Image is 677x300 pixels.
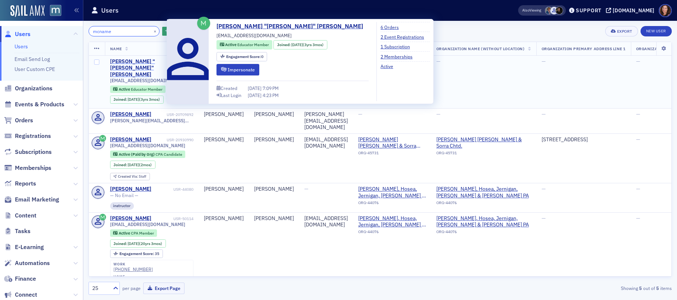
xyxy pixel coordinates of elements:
h1: Users [101,6,119,15]
a: [PERSON_NAME], Hosea, Jernigan, [PERSON_NAME] & [PERSON_NAME] PA [436,215,531,228]
div: [PERSON_NAME] [204,215,244,222]
a: [PERSON_NAME], Hosea, Jernigan, [PERSON_NAME] & [PERSON_NAME] PA [358,215,426,228]
span: Name [110,46,122,51]
div: [STREET_ADDRESS] [542,136,626,143]
div: ORG-45731 [436,151,531,158]
span: Subscriptions [15,148,52,156]
span: Organizations [15,84,52,93]
a: [PERSON_NAME] [PERSON_NAME] & Sorra Chtd. ([GEOGRAPHIC_DATA], [GEOGRAPHIC_DATA]) [358,136,426,149]
span: [DATE] [128,162,139,167]
span: — [436,111,440,117]
span: Chris Dougherty [545,7,553,14]
span: Created Via : [118,174,139,179]
div: Joined: 2005-05-24 00:00:00 [110,239,166,248]
button: × [152,28,158,34]
span: Engagement Score : [226,54,262,59]
span: Orders [15,116,33,125]
span: Active [225,42,237,47]
div: instructor [110,202,134,210]
a: Active Educator Member [113,87,162,91]
a: [PERSON_NAME] [110,136,151,143]
a: 1 Subscription [381,43,415,50]
span: Active (Paid by Org) [119,152,155,157]
a: Email Marketing [4,196,59,204]
a: Finance [4,275,36,283]
a: 6 Orders [381,24,404,30]
span: — [636,186,640,192]
div: ORG-44076 [358,229,426,237]
a: [PERSON_NAME] "[PERSON_NAME]" [PERSON_NAME] [110,58,172,78]
div: Active: Active: Educator Member [216,40,272,49]
div: [PERSON_NAME] [110,215,151,222]
div: USR-50114 [153,216,193,221]
div: Support [576,7,601,14]
span: [EMAIL_ADDRESS][DOMAIN_NAME] [110,143,185,148]
a: Content [4,212,36,220]
span: 4:23 PM [263,92,279,98]
span: CPA Member [131,230,154,236]
span: Engagement Score : [119,251,155,256]
span: [EMAIL_ADDRESS][DOMAIN_NAME] [110,78,185,83]
a: Memberships [4,164,51,172]
div: (3yrs 3mos) [128,97,160,102]
a: E-Learning [4,243,44,251]
div: [PERSON_NAME] [204,111,244,118]
a: Events & Products [4,100,64,109]
a: User Custom CPE [15,66,55,72]
span: Tasks [15,227,31,235]
a: Users [4,30,31,38]
div: [PERSON_NAME] [254,186,294,193]
a: [PERSON_NAME], Hosea, Jernigan, [PERSON_NAME] & [PERSON_NAME] PA [358,186,426,199]
button: Export [605,26,638,36]
span: Viewing [522,8,541,13]
span: Joined : [113,241,128,246]
span: Automations [15,259,50,267]
img: SailAMX [50,5,61,16]
a: Active Educator Member [220,42,269,48]
span: — [636,136,640,143]
span: — [542,111,546,117]
div: Engagement Score: 0 [216,52,267,61]
span: — [436,58,440,65]
span: Memberships [15,164,51,172]
span: McNamee, Hosea, Jernigan, Kim Greenan Greenan & Walker PA [358,215,426,228]
span: McNamee, Hosea, Jernigan, Kim Greenan Greenan & Walker PA [436,215,531,228]
span: — [304,186,308,192]
span: E-Learning [15,243,44,251]
a: Subscriptions [4,148,52,156]
div: [PERSON_NAME] [254,111,294,118]
span: Joined : [113,162,128,167]
a: 2 Event Registrations [381,33,430,40]
div: [PERSON_NAME] [254,215,294,222]
div: Joined: 2025-07-01 00:00:00 [110,161,155,169]
span: Connect [15,291,37,299]
a: New User [641,26,672,36]
span: [EMAIL_ADDRESS][DOMAIN_NAME] [216,32,292,39]
span: Educator Member [131,87,163,92]
span: — [636,58,640,65]
span: [DATE] [248,92,263,98]
span: [DATE] [248,85,263,91]
a: [PERSON_NAME], Hosea, Jernigan, [PERSON_NAME] & [PERSON_NAME] PA [436,186,531,199]
div: [DOMAIN_NAME] [613,7,654,14]
span: — [636,111,640,117]
span: Email Marketing [15,196,59,204]
div: Active (Paid by Org): Active (Paid by Org): CPA Candidate [110,151,186,158]
div: (3yrs 3mos) [291,42,324,48]
span: — [636,215,640,222]
a: 2 Memberships [381,53,418,60]
div: Created [221,86,237,90]
span: Organization Name (Without Location) [436,46,525,51]
span: 7:09 PM [263,85,279,91]
span: Educator Member [237,42,269,47]
a: Reports [4,180,36,188]
span: [PERSON_NAME][EMAIL_ADDRESS][DOMAIN_NAME] [110,118,193,123]
div: [PERSON_NAME] [204,136,244,143]
div: Export [617,29,632,33]
span: Justin Chase [550,7,558,14]
button: AddFilter [162,27,193,36]
div: [EMAIL_ADDRESS][DOMAIN_NAME] [304,136,348,149]
a: [PERSON_NAME] [110,186,151,193]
